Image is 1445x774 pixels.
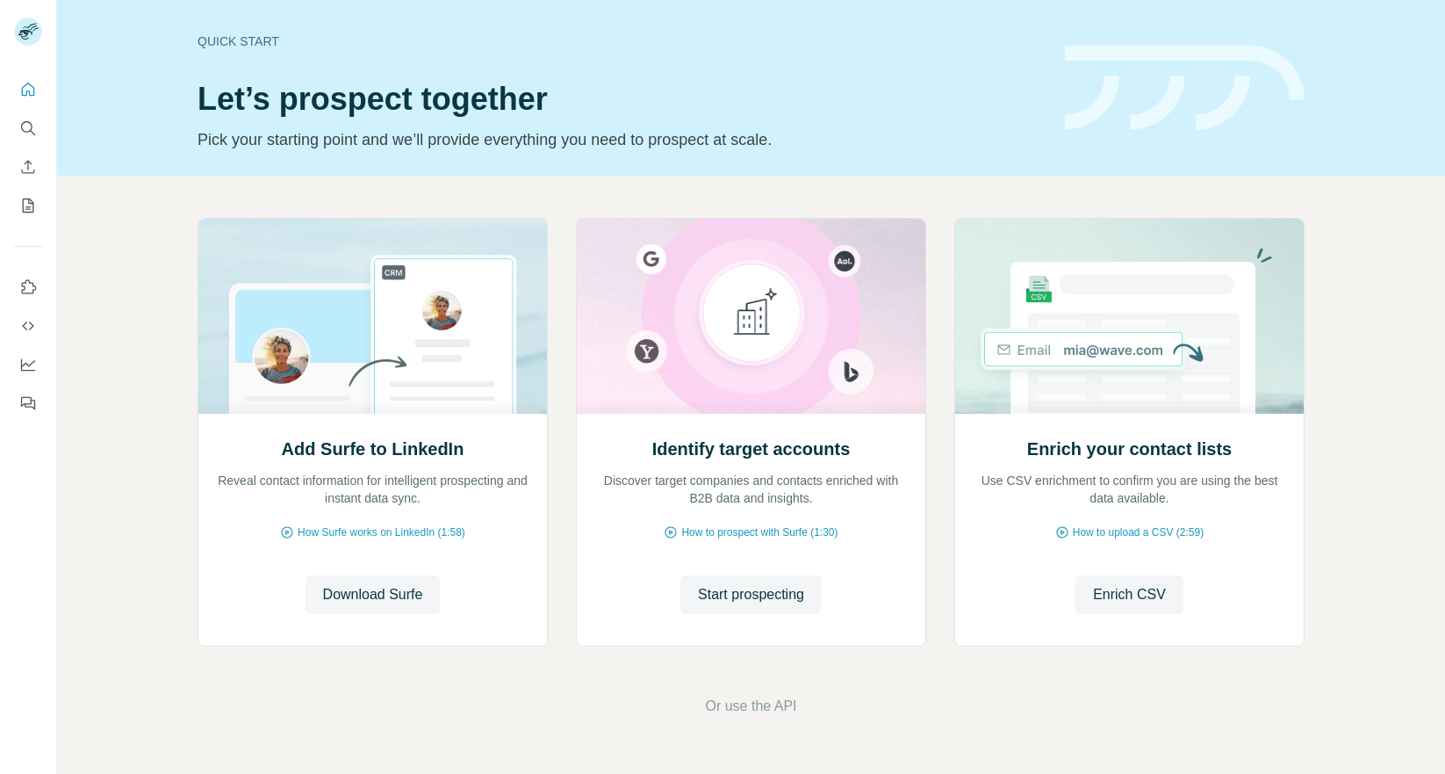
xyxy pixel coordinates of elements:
button: Enrich CSV [14,151,42,183]
button: Dashboard [14,349,42,380]
img: Identify target accounts [576,219,926,414]
img: banner [1065,46,1305,131]
button: Download Surfe [306,575,441,614]
button: Use Surfe on LinkedIn [14,271,42,303]
button: Quick start [14,74,42,105]
button: Or use the API [705,696,796,717]
p: Use CSV enrichment to confirm you are using the best data available. [973,472,1286,507]
h2: Identify target accounts [652,437,851,461]
h2: Enrich your contact lists [1027,437,1232,461]
h2: Add Surfe to LinkedIn [282,437,464,461]
button: Feedback [14,387,42,419]
span: Download Surfe [323,584,423,605]
p: Discover target companies and contacts enriched with B2B data and insights. [594,472,908,507]
button: Enrich CSV [1075,575,1183,614]
p: Pick your starting point and we’ll provide everything you need to prospect at scale. [198,127,1044,152]
span: Start prospecting [698,584,804,605]
span: How to prospect with Surfe (1:30) [681,524,838,540]
h1: Let’s prospect together [198,82,1044,117]
span: Enrich CSV [1093,584,1166,605]
button: Use Surfe API [14,310,42,342]
span: How Surfe works on LinkedIn (1:58) [298,524,465,540]
button: My lists [14,190,42,221]
button: Start prospecting [680,575,822,614]
div: Quick start [198,33,1044,50]
img: Enrich your contact lists [954,219,1305,414]
p: Reveal contact information for intelligent prospecting and instant data sync. [216,472,529,507]
span: How to upload a CSV (2:59) [1073,524,1204,540]
img: Add Surfe to LinkedIn [198,219,548,414]
button: Search [14,112,42,144]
